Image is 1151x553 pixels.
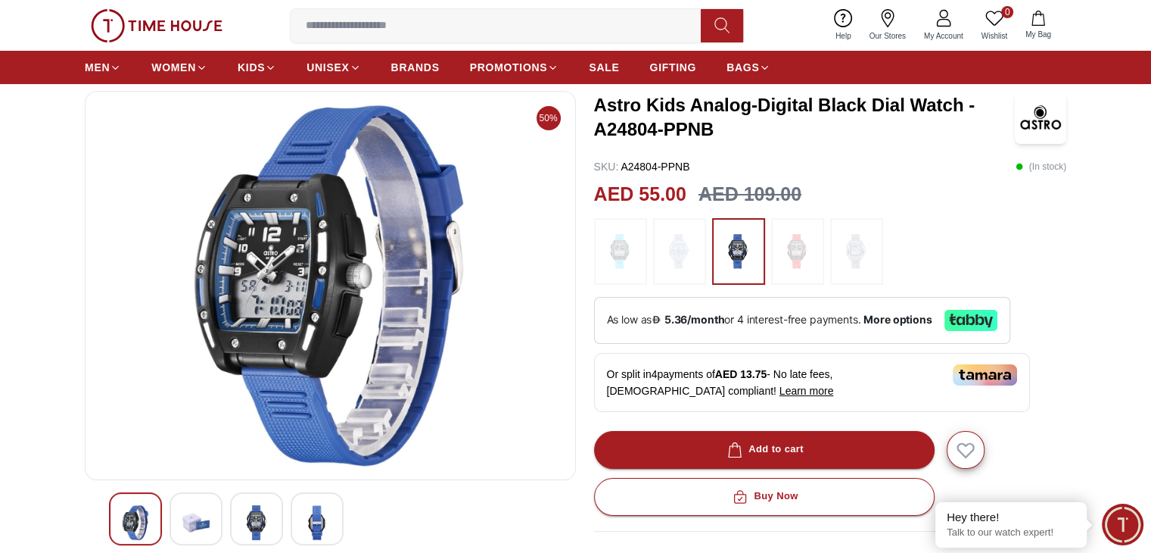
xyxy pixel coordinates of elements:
[151,54,207,81] a: WOMEN
[594,180,686,209] h2: AED 55.00
[729,488,798,505] div: Buy Now
[391,60,440,75] span: BRANDS
[589,60,619,75] span: SALE
[1019,29,1057,40] span: My Bag
[243,505,270,540] img: Astro Kids Analog-Digital Black Dial Watch - A24804-PPLB
[85,54,121,81] a: MEN
[594,353,1030,412] div: Or split in 4 payments of - No late fees, [DEMOGRAPHIC_DATA] compliant!
[1016,159,1066,174] p: ( In stock )
[947,510,1075,525] div: Hey there!
[91,9,222,42] img: ...
[829,30,857,42] span: Help
[726,60,759,75] span: BAGS
[860,6,915,45] a: Our Stores
[85,60,110,75] span: MEN
[972,6,1016,45] a: 0Wishlist
[306,54,360,81] a: UNISEX
[1102,504,1143,545] div: Chat Widget
[724,441,804,458] div: Add to cart
[182,505,210,540] img: Astro Kids Analog-Digital Black Dial Watch - A24804-PPLB
[947,526,1075,539] p: Talk to our watch expert!
[838,226,876,277] img: ...
[303,505,331,540] img: Astro Kids Analog-Digital Black Dial Watch - A24804-PPLB
[661,226,698,277] img: ...
[470,54,559,81] a: PROMOTIONS
[953,364,1017,386] img: Tamara
[1015,91,1066,144] img: Astro Kids Analog-Digital Black Dial Watch - A24804-PPNB
[151,60,196,75] span: WOMEN
[649,60,696,75] span: GIFTING
[649,54,696,81] a: GIFTING
[594,159,690,174] p: A24804-PPNB
[698,180,801,209] h3: AED 109.00
[918,30,969,42] span: My Account
[470,60,548,75] span: PROMOTIONS
[602,226,639,277] img: ...
[720,226,757,277] img: ...
[594,161,619,173] span: SKU :
[238,60,265,75] span: KIDS
[863,30,912,42] span: Our Stores
[537,106,561,130] span: 50%
[391,54,440,81] a: BRANDS
[98,104,563,467] img: Astro Kids Analog-Digital Black Dial Watch - A24804-PPLB
[594,431,935,469] button: Add to cart
[779,226,817,277] img: ...
[726,54,770,81] a: BAGS
[975,30,1013,42] span: Wishlist
[122,505,149,540] img: Astro Kids Analog-Digital Black Dial Watch - A24804-PPLB
[238,54,276,81] a: KIDS
[594,93,1015,142] h3: Astro Kids Analog-Digital Black Dial Watch - A24804-PPNB
[826,6,860,45] a: Help
[589,54,619,81] a: SALE
[306,60,349,75] span: UNISEX
[1016,8,1060,43] button: My Bag
[779,385,834,397] span: Learn more
[594,478,935,516] button: Buy Now
[1001,6,1013,18] span: 0
[715,368,767,380] span: AED 13.75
